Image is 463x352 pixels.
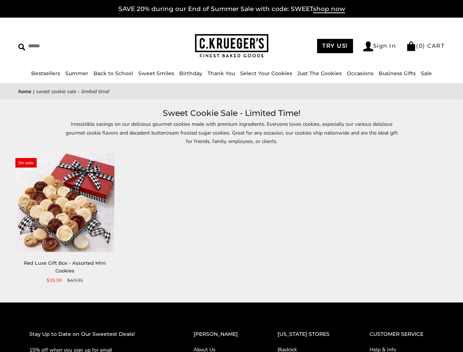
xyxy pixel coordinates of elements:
[15,158,37,168] span: On sale
[363,41,396,51] a: Sign In
[406,41,416,51] img: Bag
[297,70,342,77] a: Just The Cookies
[370,330,434,338] h2: CUSTOMER SERVICE
[33,88,34,95] span: |
[363,41,373,51] img: Account
[379,70,416,77] a: Business Gifts
[347,70,374,77] a: Occasions
[419,42,423,49] span: 0
[47,276,62,284] span: $39.99
[93,70,133,77] a: Back to School
[15,153,114,252] img: Red Luxe Gift Box - Assorted Mini Cookies
[138,70,174,77] a: Sweet Smiles
[179,70,202,77] a: Birthday
[29,330,164,338] h2: Stay Up to Date on Our Sweetest Deals!
[278,330,340,338] h2: [US_STATE] STORES
[29,107,434,120] h1: Sweet Cookie Sale - Limited Time!
[65,70,88,77] a: Summer
[195,34,268,58] img: C.KRUEGER'S
[18,44,25,51] img: Search
[31,70,60,77] a: Bestsellers
[18,87,445,96] nav: breadcrumbs
[67,276,83,284] span: $49.95
[36,88,109,95] span: Sweet Cookie Sale - Limited Time!
[194,330,249,338] h2: [PERSON_NAME]
[18,88,32,95] a: Home
[63,120,400,145] p: Irresistible savings on our delicious gourmet cookies made with premium ingredients. Everyone lov...
[24,260,106,274] a: Red Luxe Gift Box - Assorted Mini Cookies
[406,42,445,49] a: (0) CART
[207,70,235,77] a: Thank You
[421,70,432,77] a: Sale
[240,70,292,77] a: Select Your Cookies
[118,5,345,13] a: SAVE 20% during our End of Summer Sale with code: SWEETshop now
[313,5,345,13] span: shop now
[18,40,116,52] input: Search
[317,39,353,53] a: TRY US!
